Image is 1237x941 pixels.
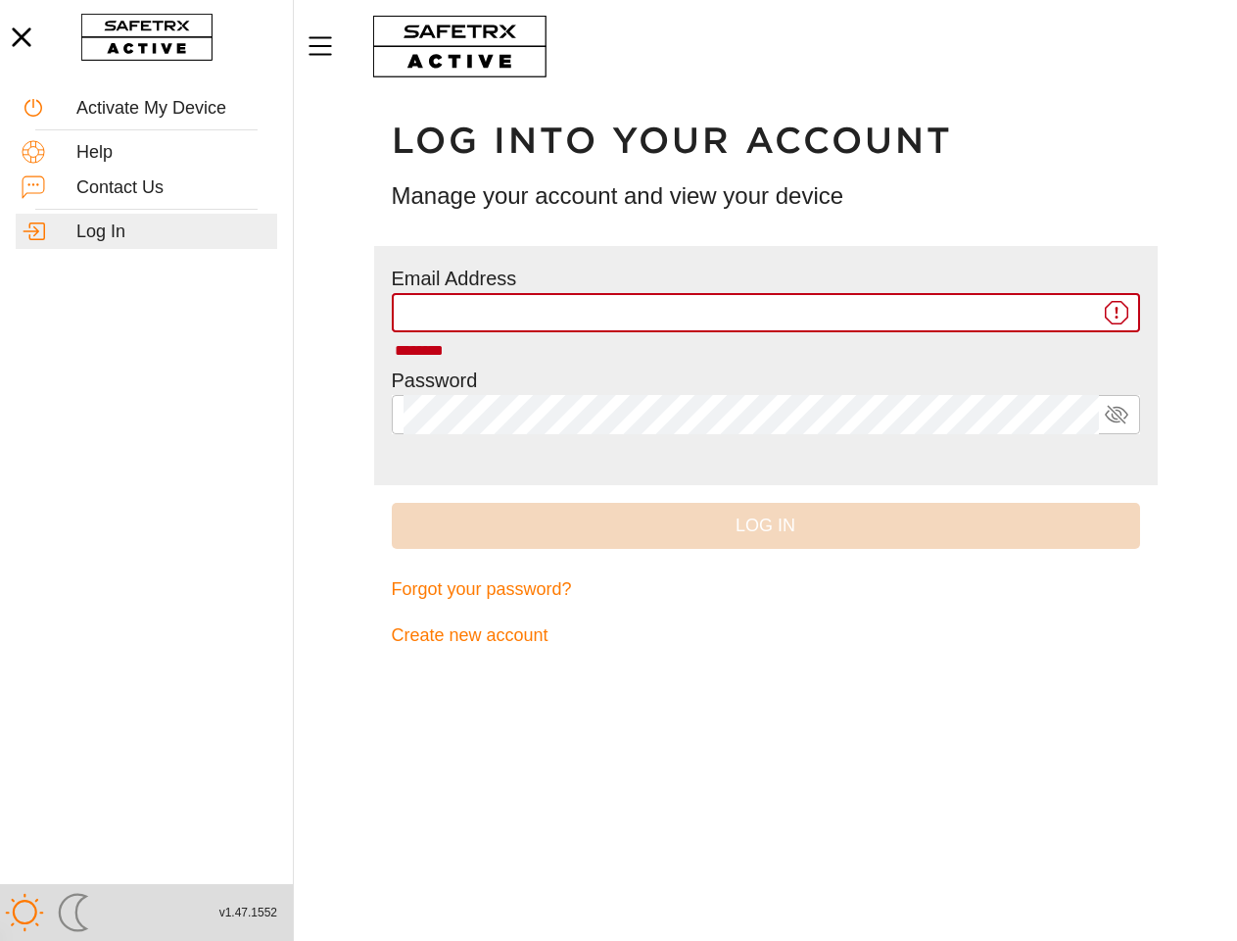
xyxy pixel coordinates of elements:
[392,620,548,651] span: Create new account
[208,897,289,929] button: v1.47.1552
[22,175,45,199] img: ContactUs.svg
[54,893,93,932] img: ModeDark.svg
[22,140,45,164] img: Help.svg
[407,511,1124,541] span: Log In
[76,177,271,199] div: Contact Us
[5,893,44,932] img: ModeLight.svg
[392,574,572,605] span: Forgot your password?
[76,98,271,120] div: Activate My Device
[392,503,1140,549] button: Log In
[76,142,271,164] div: Help
[304,25,353,67] button: Menu
[392,567,1140,613] a: Forgot your password?
[392,613,1140,659] a: Create new account
[392,370,478,391] label: Password
[219,903,277,923] span: v1.47.1552
[76,222,271,243] div: Log In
